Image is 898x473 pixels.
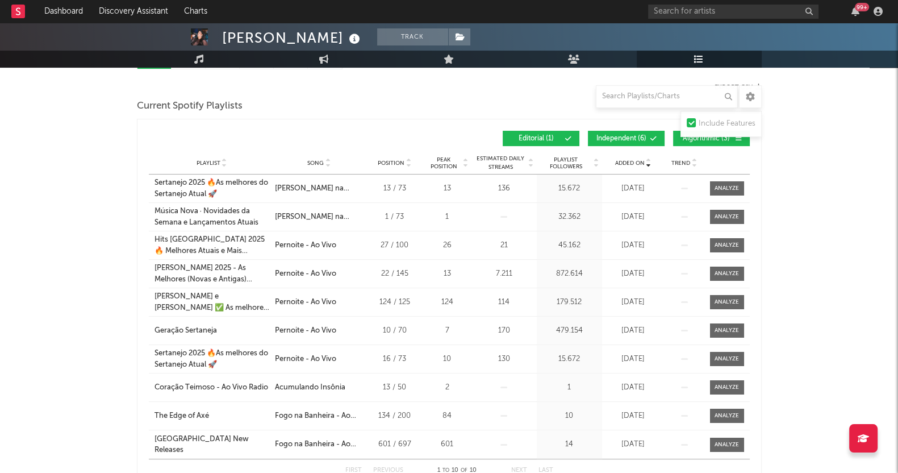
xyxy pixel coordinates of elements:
div: 14 [540,439,599,450]
span: Playlist [197,160,220,167]
div: 10 [540,410,599,422]
div: 21 [474,240,534,251]
a: Coração Teimoso - Ao Vivo Radio [154,382,269,393]
div: Fogo na Banheira - Ao Vivo [275,410,364,422]
div: [DATE] [605,268,662,280]
span: Estimated Daily Streams [474,155,527,172]
span: of [461,468,467,473]
a: Sertanejo 2025 🔥As melhores do Sertanejo Atual 🚀 [154,348,269,370]
a: Hits [GEOGRAPHIC_DATA] 2025 🔥 Melhores Atuais e Mais Ouvidas [154,234,269,256]
div: 13 / 50 [369,382,420,393]
button: Independent(6) [588,131,665,146]
span: Song [307,160,324,167]
div: Acumulando Insônia [275,382,345,393]
a: The Edge of Axé [154,410,269,422]
span: Playlist Followers [540,156,592,170]
div: 16 / 73 [369,354,420,365]
div: 179.512 [540,297,599,308]
div: [DATE] [605,439,662,450]
div: 479.154 [540,325,599,337]
div: 130 [474,354,534,365]
div: 32.362 [540,211,599,223]
span: Added On [615,160,645,167]
div: 134 / 200 [369,410,420,422]
div: 7 [426,325,469,337]
div: Coração Teimoso - Ao Vivo Radio [154,382,268,393]
div: 22 / 145 [369,268,420,280]
div: 15.672 [540,183,599,194]
a: [PERSON_NAME] 2025 - As Melhores (Novas e Antigas) Traumatizei | To Be | [GEOGRAPHIC_DATA] [154,263,269,285]
div: 2 [426,382,469,393]
div: 1 [426,211,469,223]
div: Geração Sertaneja [154,325,217,337]
a: Sertanejo 2025 🔥As melhores do Sertanejo Atual 🚀 [154,177,269,200]
div: [DATE] [605,183,662,194]
div: 601 [426,439,469,450]
a: [PERSON_NAME] e [PERSON_NAME] ✅ As melhores músicas [154,291,269,313]
div: [DATE] [605,354,662,365]
div: Pernoite - Ao Vivo [275,240,336,251]
div: 136 [474,183,534,194]
div: Include Features [699,117,755,131]
div: 84 [426,410,469,422]
div: 13 / 73 [369,183,420,194]
div: Pernoite - Ao Vivo [275,325,336,337]
span: Current Spotify Playlists [137,99,243,113]
div: Pernoite - Ao Vivo [275,354,336,365]
span: Position [378,160,404,167]
span: Trend [671,160,690,167]
span: Editorial ( 1 ) [510,135,562,142]
div: 15.672 [540,354,599,365]
div: Pernoite - Ao Vivo [275,297,336,308]
div: 27 / 100 [369,240,420,251]
div: 13 [426,183,469,194]
div: The Edge of Axé [154,410,209,422]
div: 124 / 125 [369,297,420,308]
a: [GEOGRAPHIC_DATA] New Releases [154,434,269,456]
div: 45.162 [540,240,599,251]
input: Search Playlists/Charts [596,85,738,108]
div: 1 [540,382,599,393]
button: Editorial(1) [503,131,579,146]
a: Geração Sertaneja [154,325,269,337]
div: 872.614 [540,268,599,280]
div: [DATE] [605,211,662,223]
div: 10 [426,354,469,365]
div: [DATE] [605,410,662,422]
div: [PERSON_NAME] [222,28,363,47]
div: [PERSON_NAME] na Cama - Ao Vivo [275,211,364,223]
span: to [442,468,449,473]
div: 124 [426,297,469,308]
button: Export CSV [715,84,762,91]
a: Música Nova ∙ Novidades da Semana e Lançamentos Atuais [154,206,269,228]
div: [DATE] [605,382,662,393]
div: [DATE] [605,240,662,251]
div: 13 [426,268,469,280]
span: Peak Position [426,156,462,170]
div: Pernoite - Ao Vivo [275,268,336,280]
div: 99 + [855,3,869,11]
div: Fogo na Banheira - Ao Vivo [275,439,364,450]
div: [DATE] [605,297,662,308]
div: 7.211 [474,268,534,280]
input: Search for artists [648,5,818,19]
span: Algorithmic ( 3 ) [680,135,733,142]
div: 601 / 697 [369,439,420,450]
div: 114 [474,297,534,308]
div: [PERSON_NAME] na Cama - Ao Vivo [275,183,364,194]
button: Algorithmic(3) [673,131,750,146]
button: 99+ [851,7,859,16]
div: 26 [426,240,469,251]
div: [DATE] [605,325,662,337]
div: 170 [474,325,534,337]
div: 1 / 73 [369,211,420,223]
div: 10 / 70 [369,325,420,337]
button: Track [377,28,448,45]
